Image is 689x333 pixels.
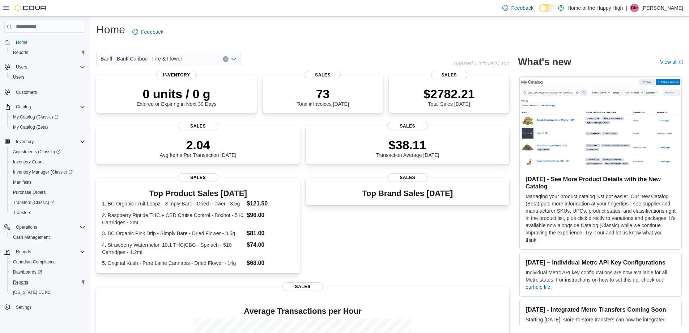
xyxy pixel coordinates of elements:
[13,290,51,295] span: [US_STATE] CCRS
[282,282,323,291] span: Sales
[13,149,60,155] span: Adjustments (Classic)
[10,198,58,207] a: Transfers (Classic)
[13,88,40,97] a: Customers
[631,4,638,12] span: DM
[630,4,639,12] div: Devan Malloy
[13,269,42,275] span: Dashboards
[1,247,88,257] button: Reports
[424,87,475,101] p: $2782.21
[178,173,218,182] span: Sales
[13,74,24,80] span: Users
[7,167,88,177] a: Inventory Manager (Classic)
[1,102,88,112] button: Catalog
[7,197,88,208] a: Transfers (Classic)
[13,234,50,240] span: Cash Management
[387,122,428,130] span: Sales
[1,62,88,72] button: Users
[539,4,554,12] input: Dark Mode
[1,87,88,97] button: Customers
[526,259,676,266] h3: [DATE] – Individual Metrc API Key Configurations
[10,188,85,197] span: Purchase Orders
[7,147,88,157] a: Adjustments (Classic)
[10,208,34,217] a: Transfers
[10,168,76,176] a: Inventory Manager (Classic)
[160,138,237,158] div: Avg Items Per Transaction [DATE]
[7,187,88,197] button: Purchase Orders
[10,258,59,266] a: Canadian Compliance
[10,288,54,297] a: [US_STATE] CCRS
[7,177,88,187] button: Manifests
[13,137,37,146] button: Inventory
[297,87,349,107] div: Total # Invoices [DATE]
[10,147,85,156] span: Adjustments (Classic)
[13,223,85,232] span: Operations
[1,302,88,312] button: Settings
[13,63,30,71] button: Users
[10,268,85,276] span: Dashboards
[223,56,229,62] button: Clear input
[160,138,237,152] p: 2.04
[424,87,475,107] div: Total Sales [DATE]
[10,268,45,276] a: Dashboards
[13,137,85,146] span: Inventory
[13,103,34,111] button: Catalog
[14,4,47,12] img: Cova
[13,223,40,232] button: Operations
[376,138,439,152] p: $38.11
[567,4,623,12] p: Home of the Happy High
[7,112,88,122] a: My Catalog (Classic)
[454,61,509,66] p: Updated 1 minute(s) ago
[10,113,61,121] a: My Catalog (Classic)
[102,307,503,316] h4: Average Transactions per Hour
[96,22,125,37] h1: Home
[642,4,683,12] p: [PERSON_NAME]
[10,198,85,207] span: Transfers (Classic)
[156,71,197,79] span: Inventory
[247,241,294,249] dd: $74.00
[10,178,34,187] a: Manifests
[16,224,37,230] span: Operations
[10,233,85,242] span: Cash Management
[13,38,30,47] a: Home
[526,269,676,291] p: Individual Metrc API key configurations are now available for all Metrc states. For instructions ...
[13,169,73,175] span: Inventory Manager (Classic)
[13,303,34,312] a: Settings
[16,139,34,145] span: Inventory
[16,64,27,70] span: Users
[297,87,349,101] p: 73
[376,138,439,158] div: Transaction Average [DATE]
[102,230,244,237] dt: 3. BC Organic Pink Drip - Simply Bare - Dried Flower - 3.5g
[7,157,88,167] button: Inventory Count
[10,208,85,217] span: Transfers
[13,190,46,195] span: Purchase Orders
[247,229,294,238] dd: $81.00
[13,38,85,47] span: Home
[231,56,237,62] button: Open list of options
[101,54,182,63] span: Banff - Banff Caribou - Fire & Flower
[1,37,88,47] button: Home
[660,59,683,65] a: View allExternal link
[247,259,294,267] dd: $68.00
[13,103,85,111] span: Catalog
[10,288,85,297] span: Washington CCRS
[13,63,85,71] span: Users
[431,71,467,79] span: Sales
[499,1,536,15] a: Feedback
[10,168,85,176] span: Inventory Manager (Classic)
[533,284,550,290] a: help file
[137,87,217,101] p: 0 units / 0 g
[137,87,217,107] div: Expired or Expiring in Next 30 Days
[102,212,244,226] dt: 2. Raspberry Riptide THC + CBD Cruise Control - Boxhot - 510 Cartridges - 2mL
[10,178,85,187] span: Manifests
[526,193,676,243] p: Managing your product catalog just got easier. Our new Catalog (Beta) puts more information at yo...
[102,241,244,256] dt: 4. Strawberry Watermelon 10:1 THC|CBG - Spinach - 510 Cartridges - 1.2mL
[178,122,218,130] span: Sales
[13,124,48,130] span: My Catalog (Beta)
[1,137,88,147] button: Inventory
[518,56,571,68] h2: What's new
[10,123,85,132] span: My Catalog (Beta)
[10,278,31,287] a: Reports
[16,39,27,45] span: Home
[102,259,244,267] dt: 5. Original Kush - Pure Laine Cannabis - Dried Flower - 14g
